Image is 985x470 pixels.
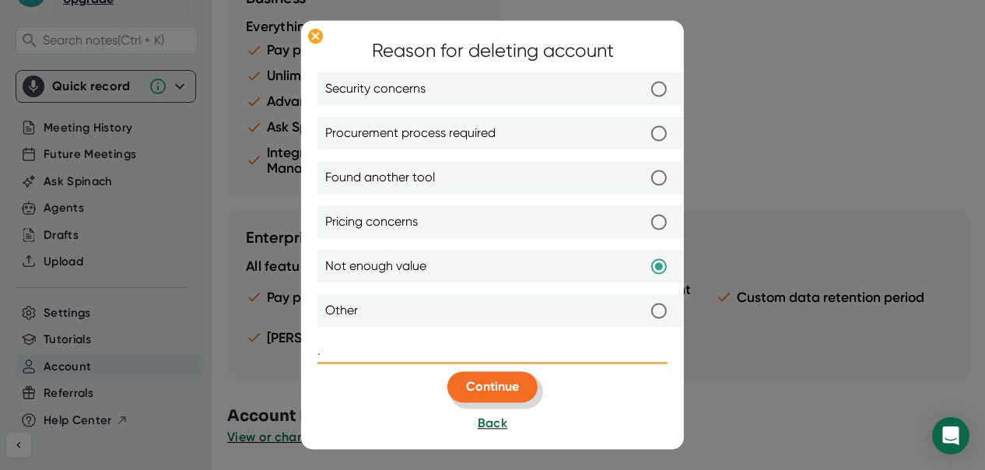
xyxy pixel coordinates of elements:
[478,416,507,431] span: Back
[372,37,614,65] div: Reason for deleting account
[478,415,507,433] button: Back
[447,372,538,403] button: Continue
[325,213,418,232] span: Pricing concerns
[325,80,426,99] span: Security concerns
[317,339,668,364] input: Provide additional detail
[325,258,426,276] span: Not enough value
[325,125,496,143] span: Procurement process required
[466,380,519,395] span: Continue
[325,169,435,188] span: Found another tool
[932,417,969,454] div: Open Intercom Messenger
[325,302,358,321] span: Other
